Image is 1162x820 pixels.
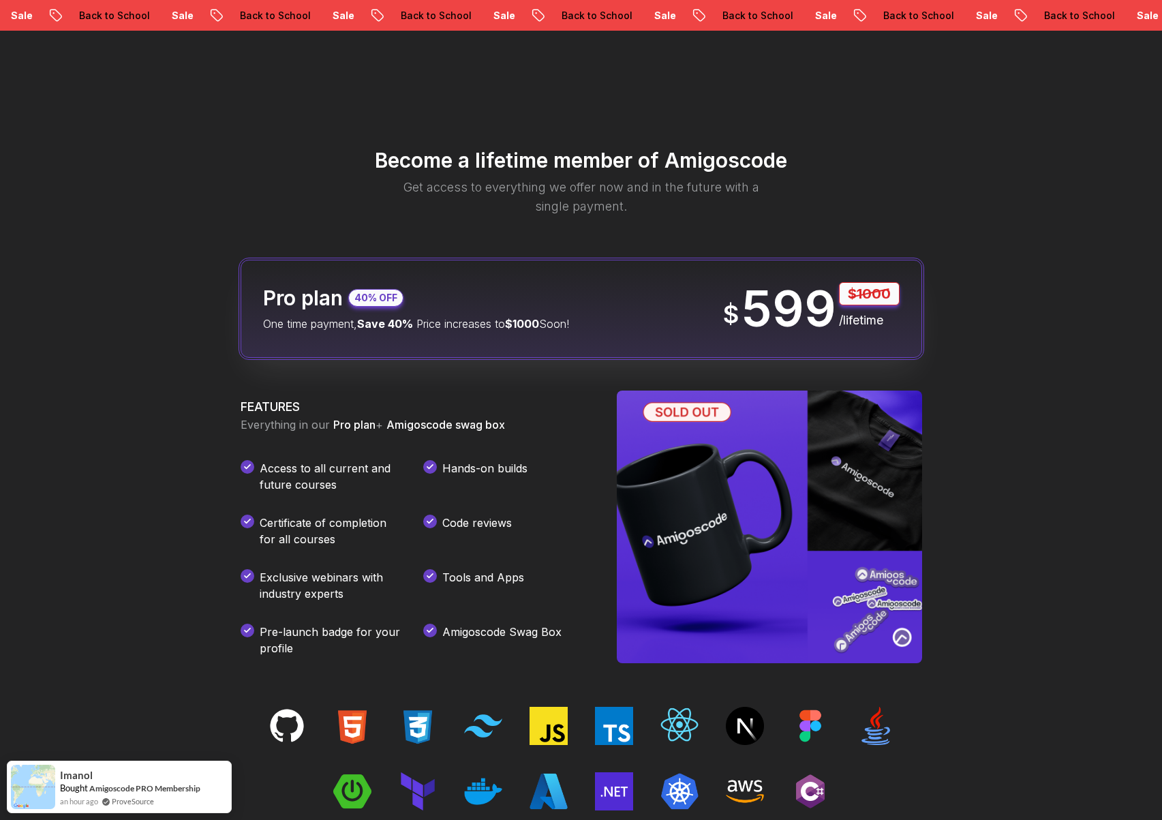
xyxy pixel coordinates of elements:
p: Hands-on builds [442,460,528,493]
p: Back to School [339,9,432,22]
img: techs tacks [791,772,829,810]
p: Certificate of completion for all courses [260,515,401,547]
p: Sale [593,9,637,22]
p: One time payment, Price increases to Soon! [263,316,569,332]
p: Back to School [822,9,915,22]
img: techs tacks [464,772,502,810]
p: Back to School [983,9,1075,22]
span: Imanol [60,770,93,781]
p: Sale [915,9,958,22]
img: techs tacks [726,707,764,745]
img: techs tacks [333,772,371,810]
span: an hour ago [60,795,98,807]
p: Amigoscode Swag Box [442,624,562,656]
img: techs tacks [595,772,633,810]
img: techs tacks [399,707,437,745]
a: Amigoscode PRO Membership [89,783,200,793]
p: Back to School [179,9,271,22]
img: techs tacks [726,772,764,810]
span: Pro plan [333,418,376,431]
img: techs tacks [399,772,437,810]
p: Tools and Apps [442,569,524,602]
img: techs tacks [464,707,502,745]
span: Bought [60,783,88,793]
img: techs tacks [660,772,699,810]
img: Amigoscode SwagBox [617,391,922,663]
p: Exclusive webinars with industry experts [260,569,401,602]
h3: FEATURES [241,397,584,416]
p: Sale [271,9,315,22]
img: techs tacks [595,707,633,745]
img: techs tacks [791,707,829,745]
img: techs tacks [268,707,306,745]
span: $1000 [505,317,539,331]
img: techs tacks [333,707,371,745]
h2: Pro plan [263,286,343,310]
h2: Become a lifetime member of Amigoscode [172,148,990,172]
p: Back to School [18,9,110,22]
a: ProveSource [112,795,154,807]
img: techs tacks [530,707,568,745]
p: Pre-launch badge for your profile [260,624,401,656]
span: $ [723,301,739,328]
span: Amigoscode swag box [386,418,505,431]
img: provesource social proof notification image [11,765,55,809]
p: Sale [432,9,476,22]
p: Back to School [500,9,593,22]
p: Access to all current and future courses [260,460,401,493]
img: techs tacks [660,707,699,745]
p: Sale [754,9,797,22]
p: Everything in our + [241,416,584,433]
p: Sale [1075,9,1119,22]
p: 40% OFF [354,291,397,305]
p: $1000 [839,282,900,305]
span: Save 40% [357,317,413,331]
p: 599 [741,284,836,333]
p: Sale [110,9,154,22]
img: techs tacks [857,707,895,745]
p: Back to School [661,9,754,22]
p: Code reviews [442,515,512,547]
p: Get access to everything we offer now and in the future with a single payment. [385,178,778,216]
img: techs tacks [530,772,568,810]
p: /lifetime [839,311,900,330]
